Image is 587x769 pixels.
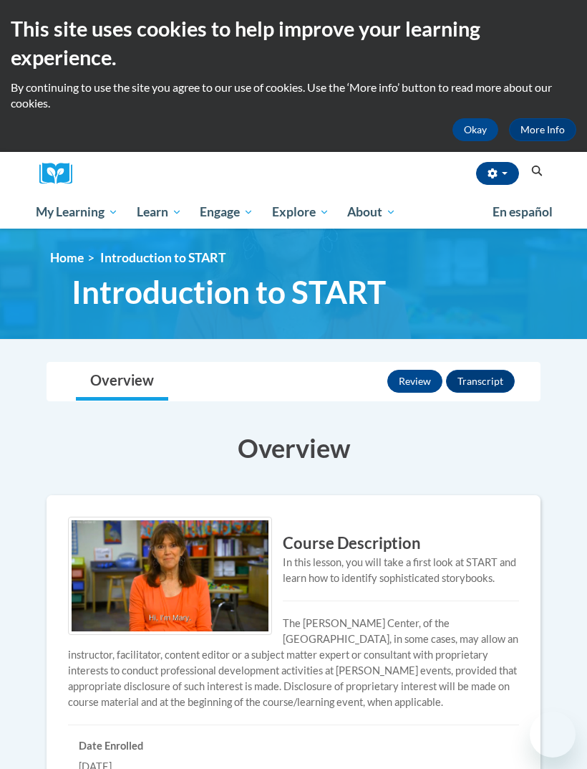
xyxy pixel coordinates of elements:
span: Engage [200,204,253,221]
span: My Learning [36,204,118,221]
a: Overview [76,363,168,401]
a: My Learning [26,196,127,229]
button: Search [526,163,548,180]
span: Introduction to START [100,250,225,265]
button: Transcript [446,370,515,393]
a: About [339,196,406,229]
span: About [347,204,396,221]
span: Introduction to START [72,273,386,311]
iframe: Button to launch messaging window [530,712,576,758]
button: Account Settings [476,162,519,185]
a: En español [483,197,562,227]
button: Okay [452,118,498,141]
h2: This site uses cookies to help improve your learning experience. [11,14,576,72]
img: Course logo image [68,517,272,635]
span: En español [493,204,553,219]
a: Explore [263,196,339,229]
a: Engage [190,196,263,229]
span: Explore [272,204,329,221]
span: Learn [137,204,182,221]
div: In this lesson, you will take a first look at START and learn how to identify sophisticated story... [68,555,519,586]
div: Main menu [25,196,562,229]
p: The [PERSON_NAME] Center, of the [GEOGRAPHIC_DATA], in some cases, may allow an instructor, facil... [68,616,519,710]
a: Cox Campus [39,163,82,185]
p: By continuing to use the site you agree to our use of cookies. Use the ‘More info’ button to read... [11,80,576,111]
a: Learn [127,196,191,229]
h6: Date Enrolled [79,740,508,753]
a: More Info [509,118,576,141]
img: Logo brand [39,163,82,185]
h3: Course Description [68,532,519,555]
a: Home [50,250,84,265]
button: Review [387,370,442,393]
h3: Overview [47,430,540,466]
